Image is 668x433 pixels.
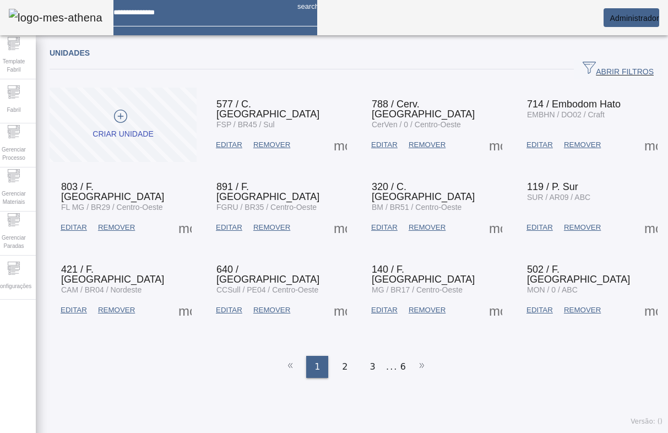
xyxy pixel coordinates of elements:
[3,102,24,117] span: Fabril
[330,135,350,155] button: Mais
[55,300,93,320] button: EDITAR
[93,218,140,237] button: REMOVER
[527,264,630,285] span: 502 / F. [GEOGRAPHIC_DATA]
[527,99,621,110] span: 714 / Embodom Hato
[409,222,446,233] span: REMOVER
[526,305,553,316] span: EDITAR
[371,139,398,150] span: EDITAR
[558,135,606,155] button: REMOVER
[526,222,553,233] span: EDITAR
[216,139,242,150] span: EDITAR
[9,9,102,26] img: logo-mes-athena
[366,300,403,320] button: EDITAR
[98,222,135,233] span: REMOVER
[50,48,90,57] span: Unidades
[610,14,659,23] span: Administrador
[403,135,451,155] button: REMOVER
[216,222,242,233] span: EDITAR
[372,181,475,202] span: 320 / C. [GEOGRAPHIC_DATA]
[372,264,475,285] span: 140 / F. [GEOGRAPHIC_DATA]
[521,300,558,320] button: EDITAR
[370,360,376,374] span: 3
[61,305,87,316] span: EDITAR
[366,218,403,237] button: EDITAR
[366,135,403,155] button: EDITAR
[486,300,506,320] button: Mais
[253,222,290,233] span: REMOVER
[527,193,590,202] span: SUR / AR09 / ABC
[521,218,558,237] button: EDITAR
[564,222,601,233] span: REMOVER
[248,135,296,155] button: REMOVER
[574,59,662,79] button: ABRIR FILTROS
[98,305,135,316] span: REMOVER
[210,135,248,155] button: EDITAR
[641,135,661,155] button: Mais
[372,99,475,120] span: 788 / Cerv. [GEOGRAPHIC_DATA]
[403,300,451,320] button: REMOVER
[558,300,606,320] button: REMOVER
[564,139,601,150] span: REMOVER
[527,110,605,119] span: EMBHN / DO02 / Craft
[409,305,446,316] span: REMOVER
[55,218,93,237] button: EDITAR
[330,218,350,237] button: Mais
[253,305,290,316] span: REMOVER
[641,300,661,320] button: Mais
[400,356,406,378] li: 6
[50,88,197,162] button: Criar unidade
[342,360,347,374] span: 2
[175,300,195,320] button: Mais
[253,139,290,150] span: REMOVER
[486,218,506,237] button: Mais
[409,139,446,150] span: REMOVER
[521,135,558,155] button: EDITAR
[526,139,553,150] span: EDITAR
[93,300,140,320] button: REMOVER
[631,418,662,425] span: Versão: ()
[216,99,319,120] span: 577 / C. [GEOGRAPHIC_DATA]
[216,264,319,285] span: 640 / [GEOGRAPHIC_DATA]
[248,218,296,237] button: REMOVER
[330,300,350,320] button: Mais
[583,61,654,78] span: ABRIR FILTROS
[216,181,319,202] span: 891 / F. [GEOGRAPHIC_DATA]
[210,218,248,237] button: EDITAR
[248,300,296,320] button: REMOVER
[93,129,153,140] div: Criar unidade
[387,356,398,378] li: ...
[564,305,601,316] span: REMOVER
[371,305,398,316] span: EDITAR
[486,135,506,155] button: Mais
[210,300,248,320] button: EDITAR
[175,218,195,237] button: Mais
[641,218,661,237] button: Mais
[61,222,87,233] span: EDITAR
[527,181,578,192] span: 119 / P. Sur
[403,218,451,237] button: REMOVER
[61,181,164,202] span: 803 / F. [GEOGRAPHIC_DATA]
[558,218,606,237] button: REMOVER
[371,222,398,233] span: EDITAR
[61,264,164,285] span: 421 / F. [GEOGRAPHIC_DATA]
[216,305,242,316] span: EDITAR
